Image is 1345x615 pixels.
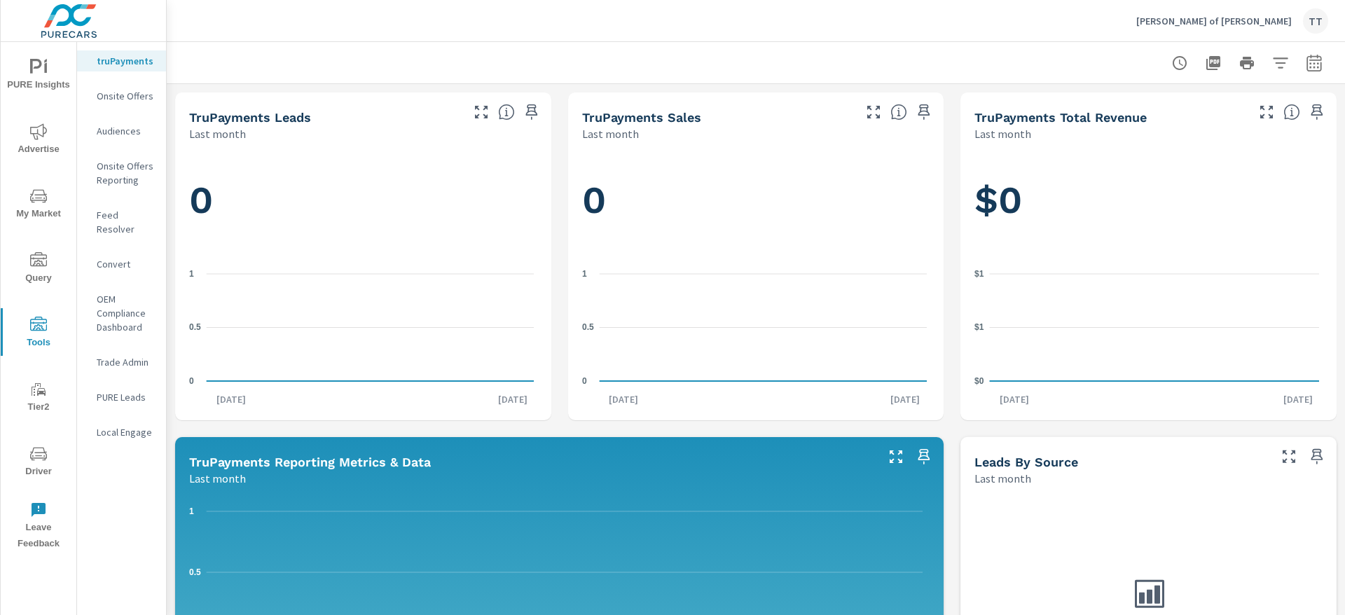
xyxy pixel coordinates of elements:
span: Tools [5,317,72,351]
p: Last month [974,470,1031,487]
text: 0.5 [189,567,201,577]
p: Last month [189,125,246,142]
div: Feed Resolver [77,205,166,240]
span: Save this to your personalized report [1306,445,1328,468]
div: Onsite Offers Reporting [77,156,166,191]
h5: truPayments Sales [582,110,701,125]
div: truPayments [77,50,166,71]
div: OEM Compliance Dashboard [77,289,166,338]
span: The number of truPayments leads. [498,104,515,120]
h5: truPayments Leads [189,110,311,125]
div: nav menu [1,42,76,558]
span: PURE Insights [5,59,72,93]
button: Print Report [1233,49,1261,77]
p: truPayments [97,54,155,68]
p: Feed Resolver [97,208,155,236]
span: Save this to your personalized report [1306,101,1328,123]
button: "Export Report to PDF" [1199,49,1227,77]
p: Trade Admin [97,355,155,369]
p: [DATE] [881,392,930,406]
button: Make Fullscreen [1255,101,1278,123]
text: 1 [189,269,194,279]
div: Local Engage [77,422,166,443]
text: 1 [189,506,194,516]
span: Query [5,252,72,286]
h1: 0 [189,177,537,224]
span: Tier2 [5,381,72,415]
text: 0.5 [582,322,594,332]
text: $1 [974,322,984,332]
p: Onsite Offers Reporting [97,159,155,187]
button: Make Fullscreen [470,101,492,123]
span: Number of sales matched to a truPayments lead. [Source: This data is sourced from the dealer's DM... [890,104,907,120]
span: Save this to your personalized report [520,101,543,123]
p: [PERSON_NAME] of [PERSON_NAME] [1136,15,1292,27]
p: OEM Compliance Dashboard [97,292,155,334]
button: Make Fullscreen [885,445,907,468]
span: Save this to your personalized report [913,101,935,123]
p: Audiences [97,124,155,138]
span: My Market [5,188,72,222]
div: Trade Admin [77,352,166,373]
p: [DATE] [1274,392,1323,406]
button: Apply Filters [1267,49,1295,77]
text: 1 [582,269,587,279]
p: PURE Leads [97,390,155,404]
h1: 0 [582,177,930,224]
div: Audiences [77,120,166,141]
text: 0 [582,376,587,386]
text: 0.5 [189,322,201,332]
p: Last month [582,125,639,142]
span: Leave Feedback [5,502,72,552]
p: [DATE] [990,392,1039,406]
h1: $0 [974,177,1323,224]
text: $1 [974,269,984,279]
span: Driver [5,445,72,480]
p: Local Engage [97,425,155,439]
p: Last month [189,470,246,487]
h5: truPayments Total Revenue [974,110,1147,125]
div: PURE Leads [77,387,166,408]
button: Make Fullscreen [862,101,885,123]
p: [DATE] [488,392,537,406]
p: [DATE] [599,392,648,406]
p: Last month [974,125,1031,142]
div: Convert [77,254,166,275]
h5: Leads By Source [974,455,1078,469]
button: Make Fullscreen [1278,445,1300,468]
button: Select Date Range [1300,49,1328,77]
span: Save this to your personalized report [913,445,935,468]
div: TT [1303,8,1328,34]
text: $0 [974,376,984,386]
span: Advertise [5,123,72,158]
text: 0 [189,376,194,386]
p: Convert [97,257,155,271]
p: Onsite Offers [97,89,155,103]
h5: truPayments Reporting Metrics & Data [189,455,431,469]
p: [DATE] [207,392,256,406]
div: Onsite Offers [77,85,166,106]
span: Total revenue from sales matched to a truPayments lead. [Source: This data is sourced from the de... [1283,104,1300,120]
